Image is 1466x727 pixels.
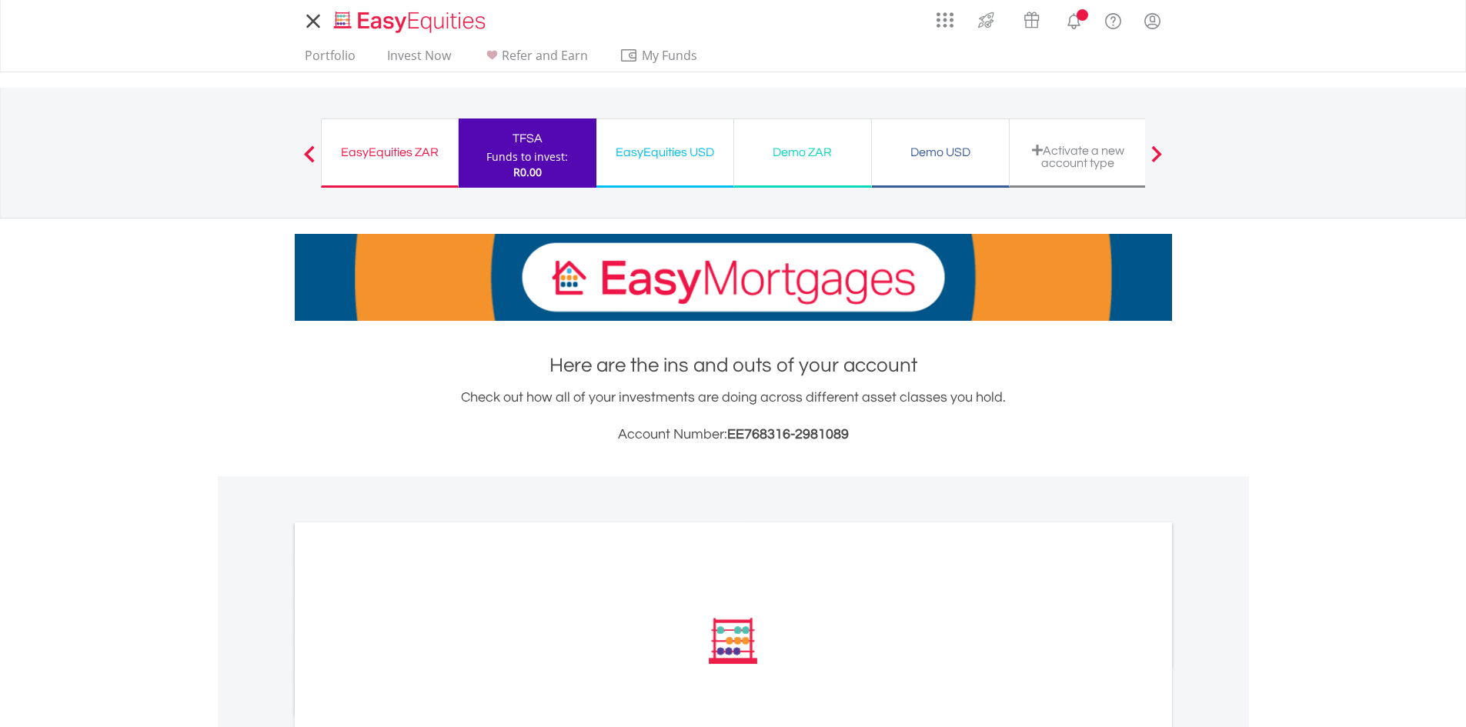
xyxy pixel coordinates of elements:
[1019,144,1137,169] div: Activate a new account type
[973,8,999,32] img: thrive-v2.svg
[881,142,1000,163] div: Demo USD
[295,234,1172,321] img: EasyMortage Promotion Banner
[1094,4,1133,35] a: FAQ's and Support
[727,427,849,442] span: EE768316-2981089
[295,352,1172,379] h1: Here are the ins and outs of your account
[927,4,963,28] a: AppsGrid
[606,142,724,163] div: EasyEquities USD
[502,47,588,64] span: Refer and Earn
[513,165,542,179] span: R0.00
[295,424,1172,445] h3: Account Number:
[1133,4,1172,38] a: My Profile
[328,4,492,35] a: Home page
[486,149,568,165] div: Funds to invest:
[295,387,1172,445] div: Check out how all of your investments are doing across different asset classes you hold.
[299,48,362,72] a: Portfolio
[1054,4,1094,35] a: Notifications
[331,9,492,35] img: EasyEquities_Logo.png
[381,48,457,72] a: Invest Now
[1019,8,1044,32] img: vouchers-v2.svg
[331,142,449,163] div: EasyEquities ZAR
[476,48,594,72] a: Refer and Earn
[937,12,953,28] img: grid-menu-icon.svg
[468,128,587,149] div: TFSA
[743,142,862,163] div: Demo ZAR
[1009,4,1054,32] a: Vouchers
[619,45,720,65] span: My Funds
